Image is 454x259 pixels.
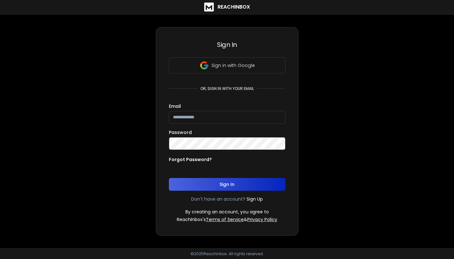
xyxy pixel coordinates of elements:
a: Privacy Policy [247,216,277,223]
p: Sign in with Google [212,62,255,69]
img: logo [204,3,214,11]
label: Email [169,104,181,108]
a: Sign Up [247,196,263,202]
p: Forgot Password? [169,156,212,163]
p: ReachInbox's & [177,216,277,223]
a: ReachInbox [204,3,250,11]
button: Sign In [169,178,285,191]
h1: ReachInbox [218,3,250,11]
label: Password [169,130,192,135]
p: By creating an account, you agree to [185,209,269,215]
a: Terms of Service [206,216,244,223]
p: or, sign in with your email [198,86,256,91]
p: © 2025 Reachinbox. All rights reserved. [191,251,264,256]
h3: Sign In [169,40,285,49]
button: Sign in with Google [169,57,285,73]
p: Don't have an account? [191,196,245,202]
